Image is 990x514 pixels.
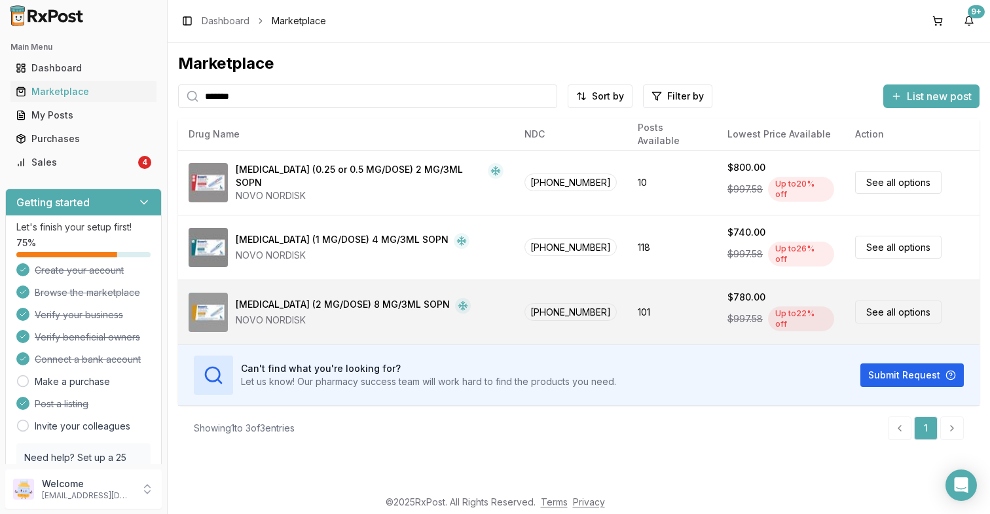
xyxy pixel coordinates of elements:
[10,56,156,80] a: Dashboard
[845,119,980,150] th: Action
[10,151,156,174] a: Sales4
[16,221,151,234] p: Let's finish your setup first!
[10,42,156,52] h2: Main Menu
[35,375,110,388] a: Make a purchase
[138,156,151,169] div: 4
[236,189,504,202] div: NOVO NORDISK
[541,496,568,507] a: Terms
[236,298,450,314] div: [MEDICAL_DATA] (2 MG/DOSE) 8 MG/3ML SOPN
[643,84,712,108] button: Filter by
[968,5,985,18] div: 9+
[178,119,514,150] th: Drug Name
[16,109,151,122] div: My Posts
[16,156,136,169] div: Sales
[727,248,763,261] span: $997.58
[236,163,483,189] div: [MEDICAL_DATA] (0.25 or 0.5 MG/DOSE) 2 MG/3ML SOPN
[189,293,228,332] img: Ozempic (2 MG/DOSE) 8 MG/3ML SOPN
[202,14,249,28] a: Dashboard
[35,397,88,411] span: Post a listing
[627,150,717,215] td: 10
[667,90,704,103] span: Filter by
[768,242,834,266] div: Up to 26 % off
[13,479,34,500] img: User avatar
[907,88,972,104] span: List new post
[727,161,765,174] div: $800.00
[914,416,938,440] a: 1
[768,177,834,202] div: Up to 20 % off
[5,58,162,79] button: Dashboard
[236,249,469,262] div: NOVO NORDISK
[5,5,89,26] img: RxPost Logo
[514,119,627,150] th: NDC
[241,375,616,388] p: Let us know! Our pharmacy success team will work hard to find the products you need.
[768,306,834,331] div: Up to 22 % off
[241,362,616,375] h3: Can't find what you're looking for?
[35,286,140,299] span: Browse the marketplace
[888,416,964,440] nav: pagination
[42,477,133,490] p: Welcome
[860,363,964,387] button: Submit Request
[236,233,449,249] div: [MEDICAL_DATA] (1 MG/DOSE) 4 MG/3ML SOPN
[727,312,763,325] span: $997.58
[883,84,980,108] button: List new post
[627,215,717,280] td: 118
[35,420,130,433] a: Invite your colleagues
[236,314,471,327] div: NOVO NORDISK
[16,132,151,145] div: Purchases
[592,90,624,103] span: Sort by
[42,490,133,501] p: [EMAIL_ADDRESS][DOMAIN_NAME]
[945,469,977,501] div: Open Intercom Messenger
[189,228,228,267] img: Ozempic (1 MG/DOSE) 4 MG/3ML SOPN
[727,291,765,304] div: $780.00
[627,119,717,150] th: Posts Available
[272,14,326,28] span: Marketplace
[727,183,763,196] span: $997.58
[524,174,617,191] span: [PHONE_NUMBER]
[202,14,326,28] nav: breadcrumb
[717,119,845,150] th: Lowest Price Available
[5,152,162,173] button: Sales4
[855,236,942,259] a: See all options
[5,105,162,126] button: My Posts
[10,127,156,151] a: Purchases
[5,128,162,149] button: Purchases
[16,194,90,210] h3: Getting started
[524,303,617,321] span: [PHONE_NUMBER]
[883,91,980,104] a: List new post
[16,62,151,75] div: Dashboard
[959,10,980,31] button: 9+
[35,331,140,344] span: Verify beneficial owners
[35,353,141,366] span: Connect a bank account
[727,226,765,239] div: $740.00
[178,53,980,74] div: Marketplace
[627,280,717,344] td: 101
[24,451,143,490] p: Need help? Set up a 25 minute call with our team to set up.
[855,301,942,323] a: See all options
[189,163,228,202] img: Ozempic (0.25 or 0.5 MG/DOSE) 2 MG/3ML SOPN
[573,496,605,507] a: Privacy
[16,236,36,249] span: 75 %
[568,84,632,108] button: Sort by
[35,308,123,321] span: Verify your business
[10,80,156,103] a: Marketplace
[855,171,942,194] a: See all options
[10,103,156,127] a: My Posts
[524,238,617,256] span: [PHONE_NUMBER]
[5,81,162,102] button: Marketplace
[35,264,124,277] span: Create your account
[194,422,295,435] div: Showing 1 to 3 of 3 entries
[16,85,151,98] div: Marketplace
